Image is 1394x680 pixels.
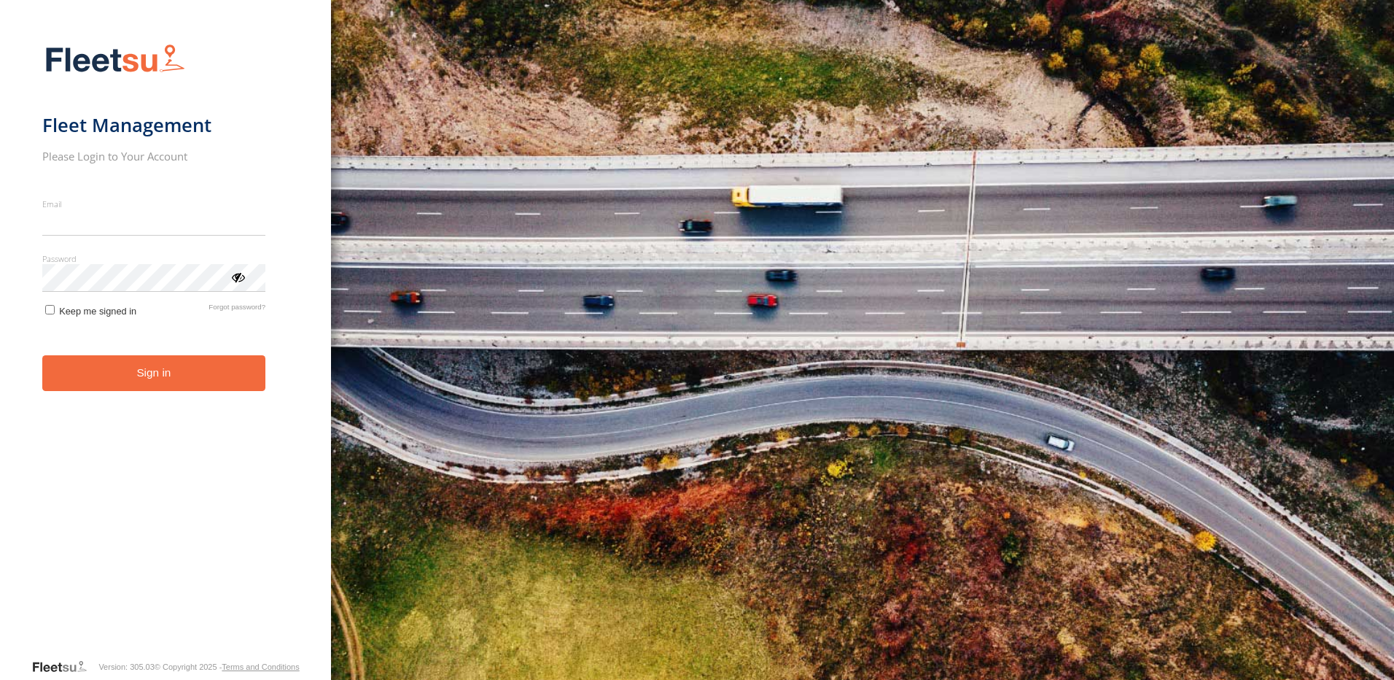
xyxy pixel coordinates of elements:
button: Sign in [42,355,266,391]
a: Forgot password? [209,303,265,317]
input: Keep me signed in [45,305,55,314]
div: ViewPassword [230,269,245,284]
label: Email [42,198,266,209]
a: Terms and Conditions [222,662,299,671]
h1: Fleet Management [42,113,266,137]
div: © Copyright 2025 - [155,662,300,671]
form: main [42,35,289,658]
span: Keep me signed in [59,306,136,317]
h2: Please Login to Your Account [42,149,266,163]
a: Visit our Website [31,660,98,674]
div: Version: 305.03 [98,662,154,671]
img: Fleetsu [42,41,188,78]
label: Password [42,253,266,264]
